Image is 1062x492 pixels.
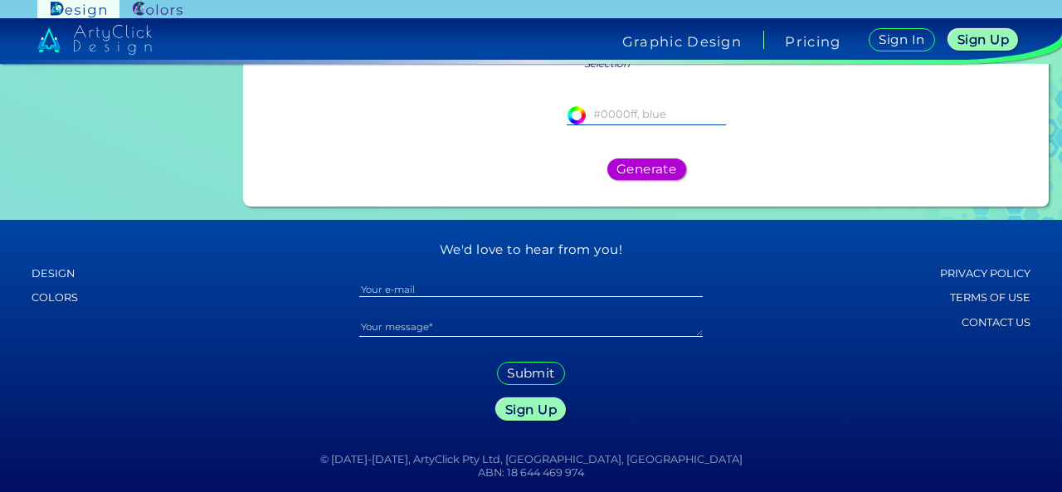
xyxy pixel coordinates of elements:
[32,263,180,285] a: Design
[619,163,673,175] h5: Generate
[499,399,563,419] a: Sign Up
[359,281,704,297] input: Your e-mail
[881,263,1030,285] a: Privacy policy
[881,312,1030,334] a: Contact Us
[960,34,1006,46] h5: Sign Up
[37,25,152,55] img: artyclick_design_logo_white_combined_path.svg
[244,242,817,257] h5: We'd love to hear from you!
[785,35,840,48] a: Pricing
[133,2,183,17] img: ArtyClick Colors logo
[509,368,553,379] h5: Submit
[508,403,554,415] h5: Sign Up
[952,30,1015,50] a: Sign Up
[881,287,1030,309] a: Terms of Use
[872,29,932,51] a: Sign In
[32,287,180,309] a: Colors
[567,105,726,124] input: #0000ff, blue
[881,34,923,46] h5: Sign In
[622,35,742,48] h4: Graphic Design
[13,453,1049,479] h6: © [DATE]-[DATE], ArtyClick Pty Ltd, [GEOGRAPHIC_DATA], [GEOGRAPHIC_DATA] ABN: 18 644 469 974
